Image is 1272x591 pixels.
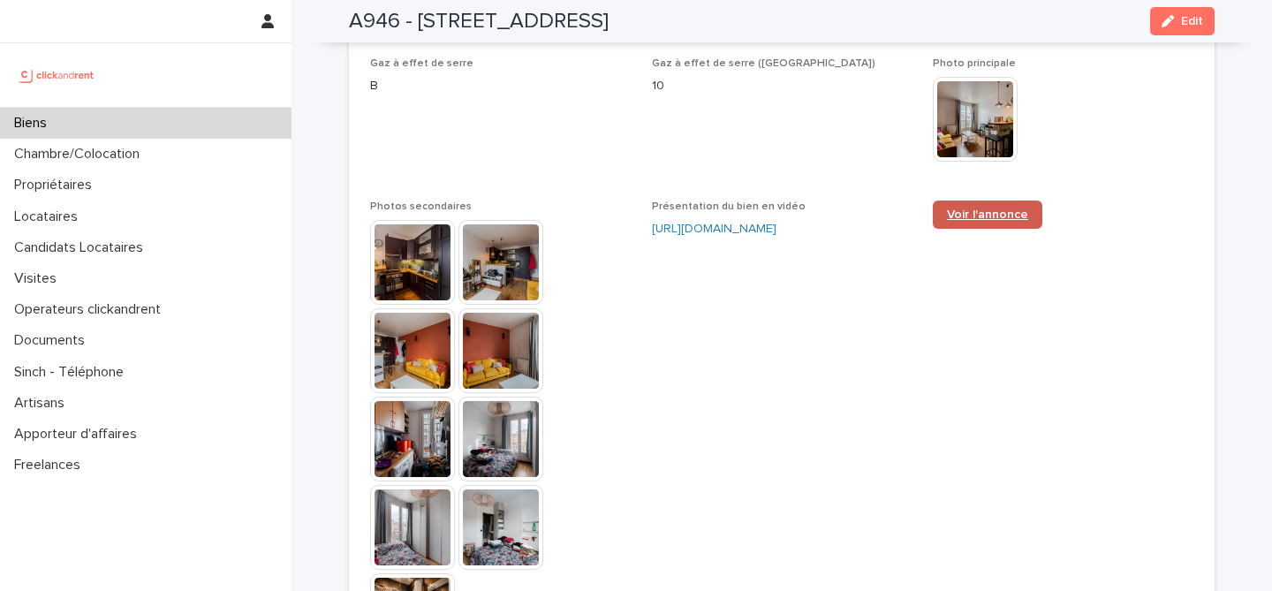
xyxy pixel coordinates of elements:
[349,9,609,34] h2: A946 - [STREET_ADDRESS]
[652,201,806,212] span: Présentation du bien en vidéo
[7,301,175,318] p: Operateurs clickandrent
[370,58,473,69] span: Gaz à effet de serre
[7,426,151,443] p: Apporteur d'affaires
[652,77,912,95] p: 10
[933,201,1042,229] a: Voir l'annonce
[370,201,472,212] span: Photos secondaires
[7,364,138,381] p: Sinch - Téléphone
[7,457,95,474] p: Freelances
[7,177,106,193] p: Propriétaires
[652,58,875,69] span: Gaz à effet de serre ([GEOGRAPHIC_DATA])
[370,77,631,95] p: B
[7,208,92,225] p: Locataires
[7,270,71,287] p: Visites
[947,208,1028,221] span: Voir l'annonce
[933,58,1016,69] span: Photo principale
[14,57,100,93] img: UCB0brd3T0yccxBKYDjQ
[652,223,776,235] a: [URL][DOMAIN_NAME]
[7,115,61,132] p: Biens
[1150,7,1215,35] button: Edit
[7,332,99,349] p: Documents
[7,395,79,412] p: Artisans
[7,239,157,256] p: Candidats Locataires
[1181,15,1203,27] span: Edit
[7,146,154,163] p: Chambre/Colocation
